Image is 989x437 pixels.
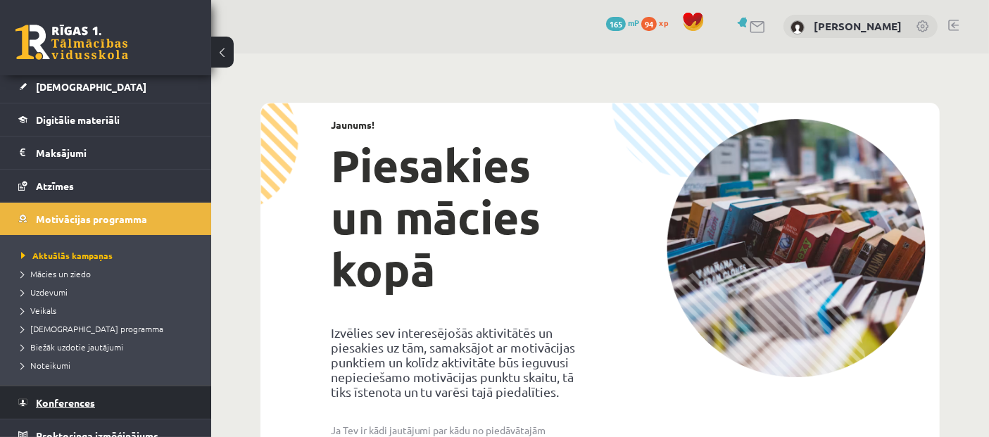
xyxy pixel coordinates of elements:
[21,323,163,334] span: [DEMOGRAPHIC_DATA] programma
[18,137,194,169] a: Maksājumi
[641,17,675,28] a: 94 xp
[659,17,668,28] span: xp
[606,17,639,28] a: 165 mP
[331,325,590,399] p: Izvēlies sev interesējošās aktivitātēs un piesakies uz tām, samaksājot ar motivācijas punktiem un...
[21,286,68,298] span: Uzdevumi
[36,179,74,192] span: Atzīmes
[36,113,120,126] span: Digitālie materiāli
[21,341,197,353] a: Biežāk uzdotie jautājumi
[36,80,146,93] span: [DEMOGRAPHIC_DATA]
[331,118,374,131] strong: Jaunums!
[21,341,123,353] span: Biežāk uzdotie jautājumi
[790,20,805,34] img: Polīna Pērkone
[36,396,95,409] span: Konferences
[21,322,197,335] a: [DEMOGRAPHIC_DATA] programma
[21,268,91,279] span: Mācies un ziedo
[36,213,147,225] span: Motivācijas programma
[18,203,194,235] a: Motivācijas programma
[814,19,902,33] a: [PERSON_NAME]
[18,170,194,202] a: Atzīmes
[21,250,113,261] span: Aktuālās kampaņas
[21,359,197,372] a: Noteikumi
[21,286,197,298] a: Uzdevumi
[36,137,194,169] legend: Maksājumi
[15,25,128,60] a: Rīgas 1. Tālmācības vidusskola
[606,17,626,31] span: 165
[21,305,56,316] span: Veikals
[628,17,639,28] span: mP
[331,139,590,296] h1: Piesakies un mācies kopā
[18,70,194,103] a: [DEMOGRAPHIC_DATA]
[667,119,926,377] img: campaign-image-1c4f3b39ab1f89d1fca25a8facaab35ebc8e40cf20aedba61fd73fb4233361ac.png
[21,249,197,262] a: Aktuālās kampaņas
[21,304,197,317] a: Veikals
[21,267,197,280] a: Mācies un ziedo
[641,17,657,31] span: 94
[18,386,194,419] a: Konferences
[18,103,194,136] a: Digitālie materiāli
[21,360,70,371] span: Noteikumi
